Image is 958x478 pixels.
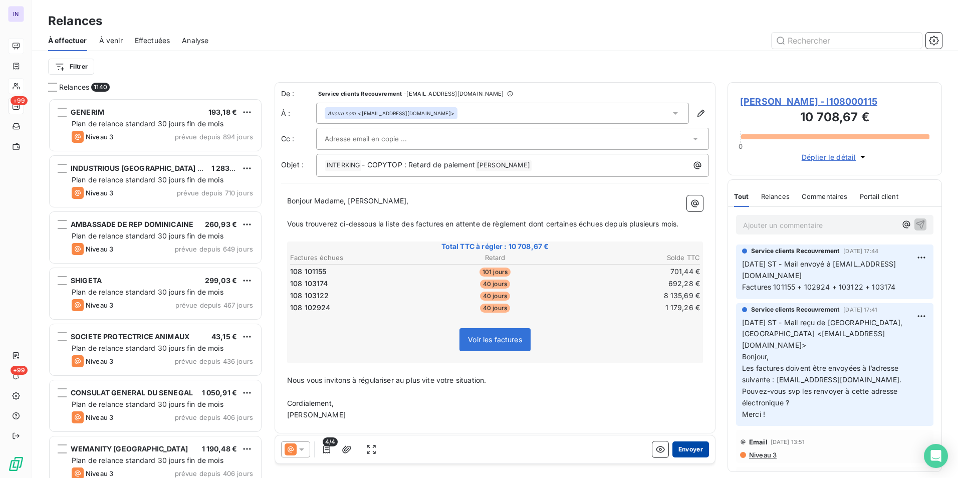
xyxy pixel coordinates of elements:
span: 43,15 € [211,332,237,341]
span: Email [749,438,768,446]
span: Service clients Recouvrement [318,91,402,97]
span: CONSULAT GENERAL DU SENEGAL [71,388,193,397]
span: +99 [11,366,28,375]
span: De : [281,89,316,99]
span: À effectuer [48,36,87,46]
span: 108 103174 [290,279,328,289]
span: prévue depuis 406 jours [175,413,253,421]
div: Open Intercom Messenger [924,444,948,468]
span: WEMANITY [GEOGRAPHIC_DATA] [71,444,188,453]
span: 0 [739,142,743,150]
th: Retard [427,253,563,263]
label: Cc : [281,134,316,144]
span: Effectuées [135,36,170,46]
span: prévue depuis 894 jours [175,133,253,141]
span: [PERSON_NAME] [287,410,346,419]
span: AMBASSADE DE REP DOMINICAINE [71,220,193,228]
span: Pouvez-vous svp les renvoyer à cette adresse électronique ? [742,387,900,407]
span: SOCIETE PROTECTRICE ANIMAUX [71,332,189,341]
td: 8 135,69 € [564,290,700,301]
div: <[EMAIL_ADDRESS][DOMAIN_NAME]> [328,110,454,117]
th: Solde TTC [564,253,700,263]
input: Adresse email en copie ... [325,131,432,146]
span: À venir [99,36,123,46]
span: - COPYTOP : Retard de paiement [362,160,475,169]
span: Niveau 3 [86,189,113,197]
span: Merci ! [742,410,765,418]
span: Service clients Recouvrement [751,247,839,256]
span: Total TTC à régler : 10 708,67 € [289,242,701,252]
span: Objet : [281,160,304,169]
span: Tout [734,192,749,200]
span: 260,93 € [205,220,237,228]
span: SHIGETA [71,276,102,285]
span: Analyse [182,36,208,46]
span: [DATE] 17:41 [843,307,877,313]
td: 1 179,26 € [564,302,700,313]
span: Plan de relance standard 30 jours fin de mois [72,119,223,128]
span: Niveau 3 [86,133,113,141]
span: [PERSON_NAME] [475,160,532,171]
span: Commentaires [802,192,848,200]
button: Déplier le détail [799,151,871,163]
span: Plan de relance standard 30 jours fin de mois [72,231,223,240]
span: 1140 [91,83,110,92]
span: 40 jours [480,292,510,301]
h3: 10 708,67 € [740,108,929,128]
td: 692,28 € [564,278,700,289]
span: Niveau 3 [86,245,113,253]
span: 108 102924 [290,303,331,313]
span: Niveau 3 [86,357,113,365]
span: Les factures doivent être envoyées à l’adresse suivante : [EMAIL_ADDRESS][DOMAIN_NAME]. [742,364,901,384]
span: INDUSTRIOUS [GEOGRAPHIC_DATA] 8TH ARR.COLISEE [71,164,260,172]
span: Service clients Recouvrement [751,305,839,314]
span: [DATE] ST - Mail envoyé à [EMAIL_ADDRESS][DOMAIN_NAME] Factures 101155 + 102924 + 103122 + 103174 [742,260,896,291]
span: 40 jours [480,280,510,289]
h3: Relances [48,12,102,30]
span: Plan de relance standard 30 jours fin de mois [72,175,223,184]
td: 701,44 € [564,266,700,277]
span: Plan de relance standard 30 jours fin de mois [72,288,223,296]
span: Vous trouverez ci-dessous la liste des factures en attente de règlement dont certaines échues dep... [287,219,678,228]
span: prévue depuis 710 jours [177,189,253,197]
span: Bonjour Madame, [PERSON_NAME], [287,196,409,205]
span: Plan de relance standard 30 jours fin de mois [72,344,223,352]
span: prévue depuis 649 jours [175,245,253,253]
th: Factures échues [290,253,426,263]
span: Relances [59,82,89,92]
span: 299,03 € [205,276,237,285]
span: [DATE] 13:51 [771,439,805,445]
span: Niveau 3 [86,301,113,309]
span: 1 283,02 € [211,164,249,172]
span: +99 [11,96,28,105]
span: prévue depuis 467 jours [175,301,253,309]
span: Déplier le détail [802,152,856,162]
span: [DATE] ST - Mail reçu de [GEOGRAPHIC_DATA], [GEOGRAPHIC_DATA] <[EMAIL_ADDRESS][DOMAIN_NAME]> Bonj... [742,318,905,361]
span: 1 050,91 € [202,388,237,397]
span: Relances [761,192,790,200]
span: - [EMAIL_ADDRESS][DOMAIN_NAME] [404,91,504,97]
span: Cordialement, [287,399,334,407]
span: Plan de relance standard 30 jours fin de mois [72,456,223,464]
div: grid [48,98,263,478]
span: 101 jours [480,268,511,277]
span: 40 jours [480,304,510,313]
span: Niveau 3 [86,413,113,421]
button: Envoyer [672,441,709,457]
span: prévue depuis 406 jours [175,469,253,477]
button: Filtrer [48,59,94,75]
img: Logo LeanPay [8,456,24,472]
span: GENERIM [71,108,104,116]
span: Portail client [860,192,898,200]
span: Niveau 3 [86,469,113,477]
span: 108 101155 [290,267,327,277]
span: [PERSON_NAME] - I108000115 [740,95,929,108]
label: À : [281,108,316,118]
span: Voir les factures [468,335,522,344]
span: 108 103122 [290,291,329,301]
span: Plan de relance standard 30 jours fin de mois [72,400,223,408]
span: INTERKING [325,160,361,171]
span: [DATE] 17:44 [843,248,878,254]
span: prévue depuis 436 jours [175,357,253,365]
div: IN [8,6,24,22]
